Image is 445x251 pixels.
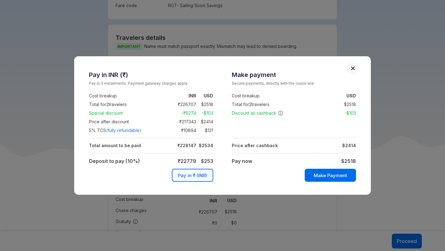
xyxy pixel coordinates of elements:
td: -$ 103 [196,109,213,117]
strong: Deposit to pay (10%) [89,158,140,164]
h3: Pay in INR (₹) [89,71,213,79]
strong: $ 2518 [341,158,356,164]
strong: Price after cashback [232,143,278,148]
strong: ₹ 22779 [178,158,196,164]
td: Special discount [89,109,170,117]
strong: ₹ 228147 [177,143,196,148]
strong: Total amount to be paid [89,143,141,148]
td: ₹ 10894 [170,127,196,134]
small: Secure payments, directly with the cruise line [232,80,356,87]
td: Cost breakup [89,91,170,100]
span: Discount as cashback [232,110,283,116]
strong: $ 2534 [199,143,213,148]
button: Close [351,66,355,70]
button: Make Payment [305,169,356,182]
strong: Pay now [232,158,252,164]
td: $ 2518 [196,101,213,108]
td: ₹ 226707 [170,101,196,108]
td: -$ 103 [339,109,356,117]
small: Pay in 3 installments. Payment gateway charges apply. [89,80,213,87]
strong: $ 253 [201,158,213,164]
td: 5 % TCS [89,126,170,135]
strong: USD [204,93,213,98]
h3: Make payment [232,71,356,79]
span: (fully refundable) [106,127,142,134]
td: Total for 2 travelers [89,100,170,109]
td: Cost breakup [232,91,313,100]
td: $ 2518 [339,101,356,108]
strong: INR [189,93,196,98]
td: Price after discount [89,117,170,126]
td: Total for 2 travelers [232,100,313,109]
strong: USD [346,93,356,98]
td: $ 2414 [196,118,213,125]
td: ₹ 217343 [170,118,196,125]
td: $ 121 [196,127,213,134]
td: -₹ 9274 [170,109,196,117]
button: Pay in ₹ (INR) [172,169,213,182]
strong: $ 2414 [342,143,356,148]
